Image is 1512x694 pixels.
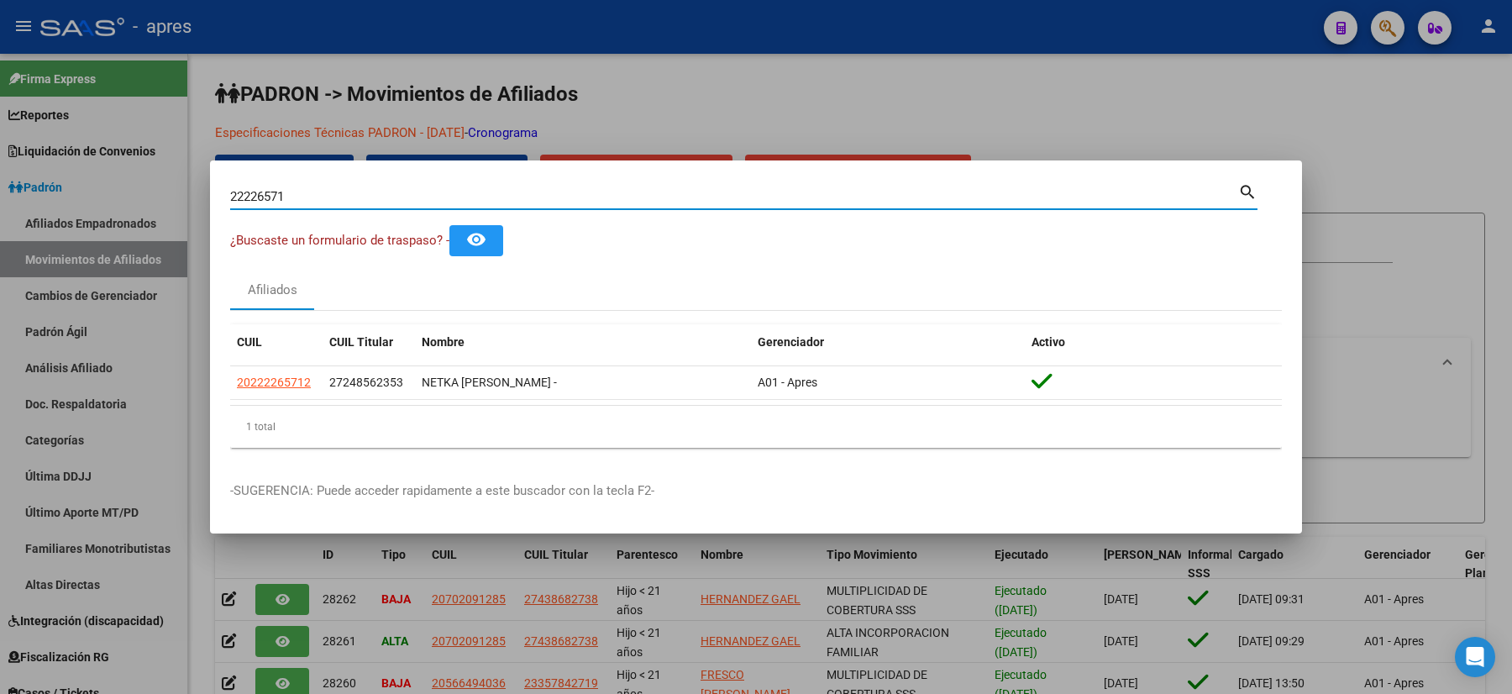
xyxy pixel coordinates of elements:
div: Afiliados [248,281,297,300]
div: Open Intercom Messenger [1455,637,1495,677]
span: CUIL Titular [329,335,393,349]
span: ¿Buscaste un formulario de traspaso? - [230,233,449,248]
p: -SUGERENCIA: Puede acceder rapidamente a este buscador con la tecla F2- [230,481,1282,501]
span: CUIL [237,335,262,349]
span: 27248562353 [329,376,403,389]
span: Nombre [422,335,465,349]
datatable-header-cell: Nombre [415,324,751,360]
span: A01 - Apres [758,376,817,389]
datatable-header-cell: CUIL [230,324,323,360]
span: 20222265712 [237,376,311,389]
mat-icon: remove_red_eye [466,229,486,250]
mat-icon: search [1238,181,1257,201]
datatable-header-cell: Activo [1025,324,1282,360]
datatable-header-cell: Gerenciador [751,324,1025,360]
span: Activo [1032,335,1065,349]
span: Gerenciador [758,335,824,349]
div: 1 total [230,406,1282,448]
datatable-header-cell: CUIL Titular [323,324,415,360]
div: NETKA [PERSON_NAME] - [422,373,744,392]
